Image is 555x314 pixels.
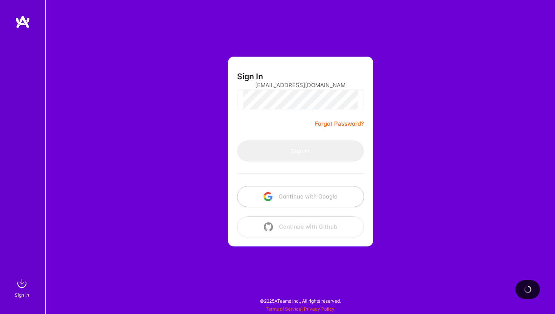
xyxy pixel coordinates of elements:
[266,306,301,312] a: Terms of Service
[15,15,30,29] img: logo
[255,75,346,95] input: Email...
[315,119,364,128] a: Forgot Password?
[237,186,364,207] button: Continue with Google
[14,276,29,291] img: sign in
[264,222,273,231] img: icon
[15,291,29,299] div: Sign In
[304,306,335,312] a: Privacy Policy
[266,306,335,312] span: |
[237,216,364,237] button: Continue with Github
[45,291,555,310] div: © 2025 ATeams Inc., All rights reserved.
[16,276,29,299] a: sign inSign In
[237,72,263,81] h3: Sign In
[264,192,273,201] img: icon
[524,285,532,294] img: loading
[237,140,364,162] button: Sign In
